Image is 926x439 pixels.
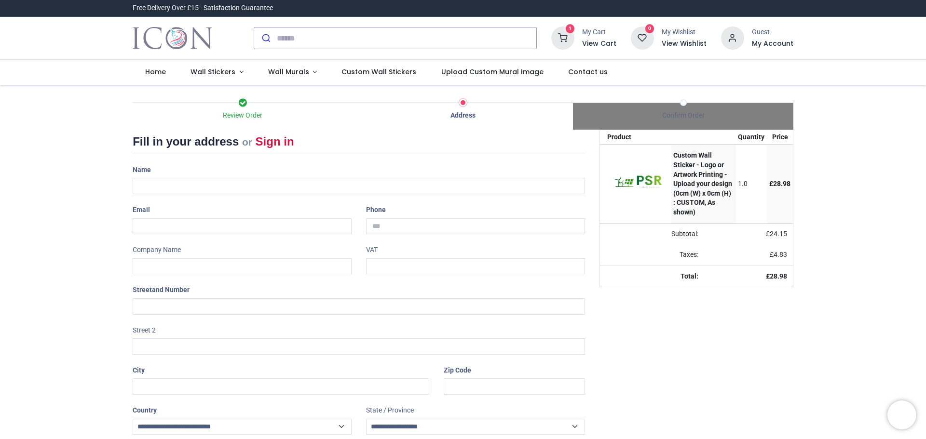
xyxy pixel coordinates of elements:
sup: 1 [566,24,575,33]
label: Street [133,282,190,298]
span: 28.98 [770,272,787,280]
span: Home [145,67,166,77]
td: Subtotal: [600,224,704,245]
label: Name [133,162,151,178]
span: Upload Custom Mural Image [441,67,544,77]
label: Zip Code [444,362,471,379]
label: Phone [366,202,386,218]
div: 1.0 [738,179,764,189]
label: State / Province [366,402,414,419]
span: Contact us [568,67,608,77]
td: Taxes: [600,244,704,266]
div: Guest [752,27,793,37]
div: Address [353,111,573,120]
div: My Wishlist [662,27,707,37]
th: Product [600,130,671,145]
div: Free Delivery Over £15 - Satisfaction Guarantee [133,3,273,13]
label: Street 2 [133,322,156,339]
th: Quantity [736,130,767,145]
div: Review Order [133,111,353,120]
small: or [242,136,252,147]
label: VAT [366,242,378,258]
iframe: Brevo live chat [887,400,916,429]
a: Wall Stickers [178,60,256,85]
span: 28.98 [773,180,790,187]
label: Country [133,402,157,419]
label: Company Name [133,242,181,258]
span: Custom Wall Stickers [341,67,416,77]
div: My Cart [582,27,616,37]
img: Avg9w7smUsAyAAAAABJRU5ErkJggg== [607,151,669,213]
span: Wall Murals [268,67,309,77]
strong: Custom Wall Sticker - Logo or Artwork Printing - Upload your design (0cm (W) x 0cm (H) : CUSTOM, ... [673,151,732,216]
th: Price [767,130,793,145]
span: Wall Stickers [191,67,235,77]
span: £ [769,180,790,187]
label: City [133,362,145,379]
img: Icon Wall Stickers [133,25,212,52]
strong: Total: [681,272,698,280]
a: View Wishlist [662,39,707,49]
a: View Cart [582,39,616,49]
span: 4.83 [774,251,787,258]
a: Sign in [256,135,294,148]
div: Confirm Order [573,111,793,120]
span: £ [766,230,787,238]
span: £ [770,251,787,258]
a: Wall Murals [256,60,329,85]
a: Logo of Icon Wall Stickers [133,25,212,52]
label: Email [133,202,150,218]
span: and Number [152,286,190,293]
span: 24.15 [770,230,787,238]
a: 0 [631,34,654,41]
button: Submit [254,27,277,49]
span: Fill in your address [133,135,239,148]
a: My Account [752,39,793,49]
a: 1 [551,34,574,41]
sup: 0 [645,24,654,33]
strong: £ [766,272,787,280]
iframe: Customer reviews powered by Trustpilot [591,3,793,13]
